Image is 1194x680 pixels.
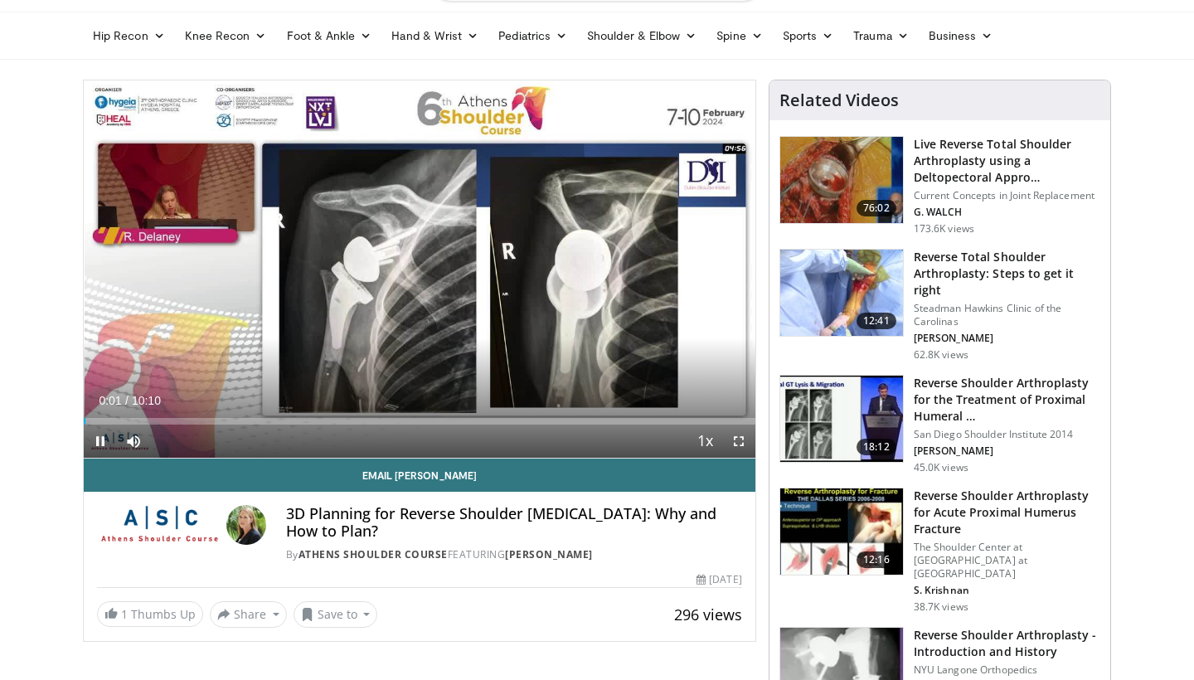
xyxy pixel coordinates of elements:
button: Mute [117,425,150,458]
a: Hip Recon [83,19,175,52]
h4: 3D Planning for Reverse Shoulder [MEDICAL_DATA]: Why and How to Plan? [286,505,742,541]
p: Steadman Hawkins Clinic of the Carolinas [914,302,1100,328]
img: 326034_0000_1.png.150x105_q85_crop-smart_upscale.jpg [780,250,903,336]
p: San Diego Shoulder Institute 2014 [914,428,1100,441]
a: 1 Thumbs Up [97,601,203,627]
a: Trauma [843,19,919,52]
a: Spine [706,19,772,52]
a: 12:41 Reverse Total Shoulder Arthroplasty: Steps to get it right Steadman Hawkins Clinic of the C... [779,249,1100,362]
span: 12:16 [857,551,896,568]
button: Share [210,601,287,628]
p: [PERSON_NAME] [914,332,1100,345]
button: Fullscreen [722,425,755,458]
span: 296 views [674,605,742,624]
a: Knee Recon [175,19,277,52]
h3: Reverse Shoulder Arthroplasty - Introduction and History [914,627,1100,660]
button: Playback Rate [689,425,722,458]
button: Save to [294,601,378,628]
p: 45.0K views [914,461,968,474]
span: 1 [121,606,128,622]
a: 18:12 Reverse Shoulder Arthroplasty for the Treatment of Proximal Humeral … San Diego Shoulder In... [779,375,1100,474]
span: 10:10 [132,394,161,407]
div: By FEATURING [286,547,742,562]
video-js: Video Player [84,80,755,459]
a: Athens Shoulder Course [298,547,448,561]
img: Avatar [226,505,266,545]
a: Hand & Wrist [381,19,488,52]
p: S. Krishnan [914,584,1100,597]
p: NYU Langone Orthopedics [914,663,1100,677]
a: [PERSON_NAME] [505,547,593,561]
span: 0:01 [99,394,121,407]
img: Athens Shoulder Course [97,505,220,545]
a: 12:16 Reverse Shoulder Arthroplasty for Acute Proximal Humerus Fracture The Shoulder Center at [G... [779,488,1100,614]
span: 18:12 [857,439,896,455]
h3: Reverse Shoulder Arthroplasty for the Treatment of Proximal Humeral … [914,375,1100,425]
p: 173.6K views [914,222,974,236]
p: 38.7K views [914,600,968,614]
h4: Related Videos [779,90,899,110]
h3: Reverse Shoulder Arthroplasty for Acute Proximal Humerus Fracture [914,488,1100,537]
h3: Reverse Total Shoulder Arthroplasty: Steps to get it right [914,249,1100,299]
p: G. WALCH [914,206,1100,219]
span: 76:02 [857,200,896,216]
span: 12:41 [857,313,896,329]
p: 62.8K views [914,348,968,362]
a: Pediatrics [488,19,577,52]
a: Foot & Ankle [277,19,382,52]
a: Business [919,19,1003,52]
button: Pause [84,425,117,458]
a: Shoulder & Elbow [577,19,706,52]
div: Progress Bar [84,418,755,425]
a: Email [PERSON_NAME] [84,459,755,492]
img: butch_reverse_arthroplasty_3.png.150x105_q85_crop-smart_upscale.jpg [780,488,903,575]
h3: Live Reverse Total Shoulder Arthroplasty using a Deltopectoral Appro… [914,136,1100,186]
span: / [125,394,129,407]
p: [PERSON_NAME] [914,444,1100,458]
img: 684033_3.png.150x105_q85_crop-smart_upscale.jpg [780,137,903,223]
p: Current Concepts in Joint Replacement [914,189,1100,202]
img: Q2xRg7exoPLTwO8X4xMDoxOjA4MTsiGN.150x105_q85_crop-smart_upscale.jpg [780,376,903,462]
a: 76:02 Live Reverse Total Shoulder Arthroplasty using a Deltopectoral Appro… Current Concepts in J... [779,136,1100,236]
div: [DATE] [696,572,741,587]
p: The Shoulder Center at [GEOGRAPHIC_DATA] at [GEOGRAPHIC_DATA] [914,541,1100,580]
a: Sports [773,19,844,52]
